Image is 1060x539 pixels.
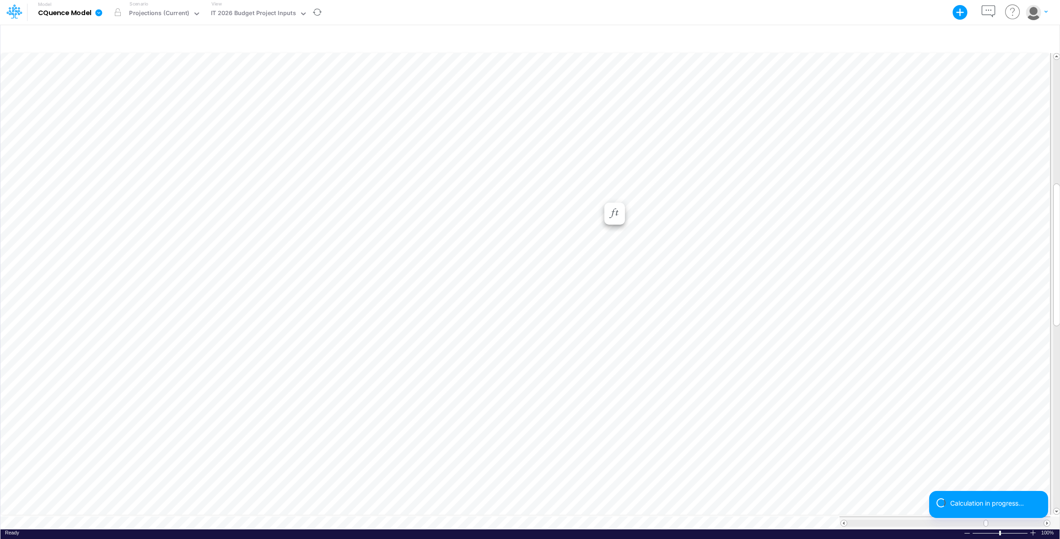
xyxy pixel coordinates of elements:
[972,529,1029,536] div: Zoom
[211,0,222,7] label: View
[1041,529,1055,536] div: Zoom level
[5,529,19,536] div: In Ready mode
[5,530,19,535] span: Ready
[38,2,52,7] label: Model
[129,0,148,7] label: Scenario
[950,498,1041,508] div: Calculation in progress...
[211,9,296,19] div: IT 2026 Budget Project Inputs
[1041,529,1055,536] span: 100%
[999,531,1001,535] div: Zoom
[129,9,189,19] div: Projections (Current)
[1029,529,1037,536] div: Zoom In
[963,530,971,537] div: Zoom Out
[38,9,91,17] b: CQuence Model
